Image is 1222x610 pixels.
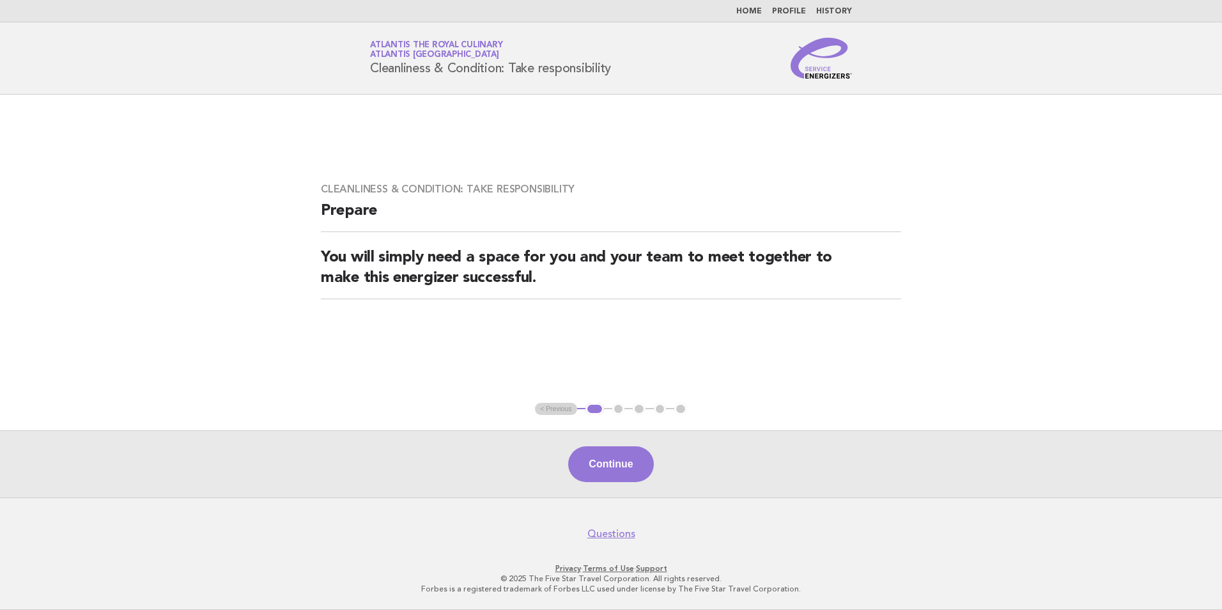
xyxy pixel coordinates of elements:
[370,51,499,59] span: Atlantis [GEOGRAPHIC_DATA]
[791,38,852,79] img: Service Energizers
[370,41,502,59] a: Atlantis the Royal CulinaryAtlantis [GEOGRAPHIC_DATA]
[321,183,901,196] h3: Cleanliness & Condition: Take responsibility
[321,247,901,299] h2: You will simply need a space for you and your team to meet together to make this energizer succes...
[321,201,901,232] h2: Prepare
[568,446,653,482] button: Continue
[220,584,1002,594] p: Forbes is a registered trademark of Forbes LLC used under license by The Five Star Travel Corpora...
[736,8,762,15] a: Home
[220,574,1002,584] p: © 2025 The Five Star Travel Corporation. All rights reserved.
[555,564,581,573] a: Privacy
[370,42,611,75] h1: Cleanliness & Condition: Take responsibility
[220,563,1002,574] p: · ·
[587,528,635,540] a: Questions
[583,564,634,573] a: Terms of Use
[816,8,852,15] a: History
[636,564,667,573] a: Support
[585,403,604,416] button: 1
[772,8,806,15] a: Profile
